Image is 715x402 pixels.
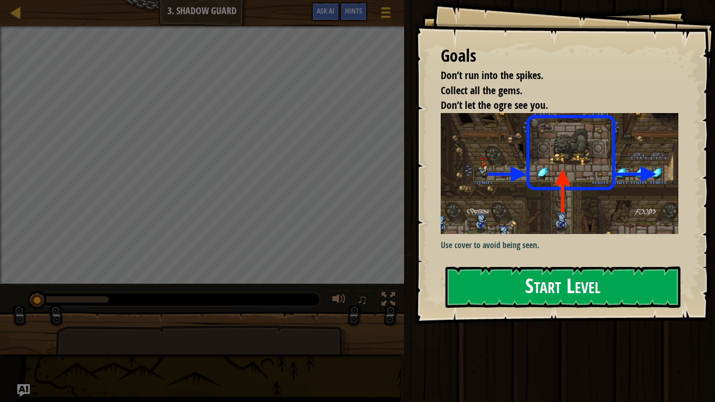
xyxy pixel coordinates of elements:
button: Show game menu [373,2,399,27]
button: Start Level [445,266,680,308]
button: Ask AI [311,2,340,21]
li: Don’t run into the spikes. [428,68,676,83]
button: Toggle fullscreen [378,290,399,311]
span: ♫ [357,292,367,307]
span: Don’t let the ogre see you. [441,98,548,112]
span: Hints [345,6,362,16]
button: Ask AI [17,384,30,397]
img: Shadow guard [441,113,678,234]
span: Don’t run into the spikes. [441,68,543,82]
button: Adjust volume [329,290,350,311]
button: ♫ [355,290,373,311]
p: Use cover to avoid being seen. [441,239,678,251]
li: Don’t let the ogre see you. [428,98,676,113]
span: Ask AI [317,6,334,16]
div: Goals [441,44,678,68]
span: Collect all the gems. [441,83,522,97]
li: Collect all the gems. [428,83,676,98]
